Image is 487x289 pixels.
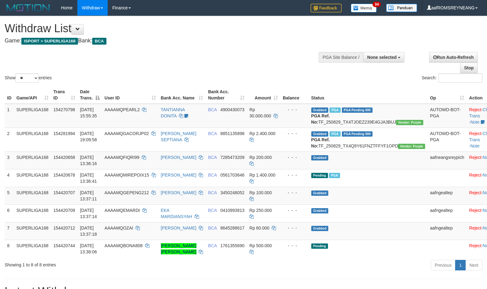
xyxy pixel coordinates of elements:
div: - - - [283,243,306,249]
a: Previous [431,260,455,270]
span: BCA [208,131,217,136]
td: aafngealtep [428,187,467,204]
div: - - - [283,172,306,178]
td: aafngealtep [428,222,467,240]
span: Rp 1.400.000 [249,173,275,177]
span: BCA [208,173,217,177]
span: Copy 1761355690 to clipboard [220,243,244,248]
span: [DATE] 19:09:58 [80,131,97,142]
span: Copy 7285473209 to clipboard [220,155,244,160]
span: [DATE] 13:37:14 [80,208,97,219]
span: Grabbed [311,155,329,160]
span: [DATE] 15:55:35 [80,107,97,118]
span: BCA [208,243,217,248]
td: SUPERLIGA168 [14,187,51,204]
span: Grabbed [311,208,329,213]
td: TF_250829_TX4TJOEZ239E4GJA3BUJ [309,104,428,128]
span: 154270798 [54,107,75,112]
td: 1 [5,104,14,128]
span: Grabbed [311,190,329,196]
span: Copy 0561703646 to clipboard [220,173,244,177]
th: Amount: activate to sort column ascending [247,86,280,104]
span: Copy 8851135898 to clipboard [220,131,244,136]
td: SUPERLIGA168 [14,128,51,151]
div: PGA Site Balance / [319,52,363,63]
th: Op: activate to sort column ascending [428,86,467,104]
span: Rp 60.000 [249,226,269,230]
a: [PERSON_NAME] [161,190,196,195]
span: Grabbed [311,226,329,231]
span: Rp 200.000 [249,155,272,160]
span: BCA [92,38,106,45]
th: Bank Acc. Number: activate to sort column ascending [205,86,247,104]
span: BCA [208,155,217,160]
span: Rp 100.000 [249,190,272,195]
span: AAAAMQFIQRI99 [105,155,140,160]
span: PGA Pending [342,131,373,137]
span: Rp 250.000 [249,208,272,213]
th: User ID: activate to sort column ascending [102,86,158,104]
span: 154420744 [54,243,75,248]
a: Reject [469,208,481,213]
input: Search: [438,73,482,83]
span: ISPORT > SUPERLIGA168 [21,38,78,45]
td: SUPERLIGA168 [14,240,51,257]
span: BCA [208,190,217,195]
div: - - - [283,190,306,196]
span: Pending [311,173,328,178]
td: SUPERLIGA168 [14,204,51,222]
td: 6 [5,204,14,222]
button: None selected [363,52,404,63]
select: Showentries [15,73,39,83]
b: PGA Ref. No: [311,113,330,125]
td: 3 [5,151,14,169]
a: EKA MARDIANSYAH [161,208,192,219]
td: 2 [5,128,14,151]
td: SUPERLIGA168 [14,104,51,128]
td: TF_250829_TX4Q9Y61FNZTFFYF1OPD [309,128,428,151]
span: AAAAMQOZAI [105,226,133,230]
span: Grabbed [311,131,329,137]
td: 8 [5,240,14,257]
td: aafneangsreypich [428,151,467,169]
span: Rp 30.000.000 [249,107,271,118]
span: Copy 8645288617 to clipboard [220,226,244,230]
span: Vendor URL: https://trx4.1velocity.biz [396,120,423,125]
span: AAAAMQGEPENG212 [105,190,149,195]
a: [PERSON_NAME] [161,155,196,160]
div: - - - [283,130,306,137]
td: aafngealtep [428,204,467,222]
span: [DATE] 13:36:41 [80,173,97,184]
div: - - - [283,154,306,160]
a: Reject [469,155,481,160]
h4: Game: Bank: [5,38,318,44]
img: Button%20Memo.svg [351,4,377,12]
a: Reject [469,107,481,112]
span: AAAAMQGACORJP02 [105,131,149,136]
span: 154420678 [54,173,75,177]
span: Copy 4900430073 to clipboard [220,107,244,112]
a: Next [465,260,482,270]
span: AAAAMQPEARL2 [105,107,140,112]
b: PGA Ref. No: [311,137,330,148]
a: Reject [469,226,481,230]
td: AUTOWD-BOT-PGA [428,104,467,128]
th: Bank Acc. Name: activate to sort column ascending [158,86,206,104]
span: BCA [208,107,217,112]
td: 7 [5,222,14,240]
div: - - - [283,225,306,231]
td: AUTOWD-BOT-PGA [428,128,467,151]
th: Game/API: activate to sort column ascending [14,86,51,104]
a: Note [470,143,480,148]
span: Rp 2.400.000 [249,131,275,136]
img: MOTION_logo.png [5,3,52,12]
span: BCA [208,226,217,230]
span: Pending [311,243,328,249]
h1: Withdraw List [5,22,318,35]
th: ID [5,86,14,104]
a: Run Auto-Refresh [429,52,478,63]
a: Reject [469,190,481,195]
span: Rp 500.000 [249,243,272,248]
td: SUPERLIGA168 [14,151,51,169]
span: 154420658 [54,155,75,160]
